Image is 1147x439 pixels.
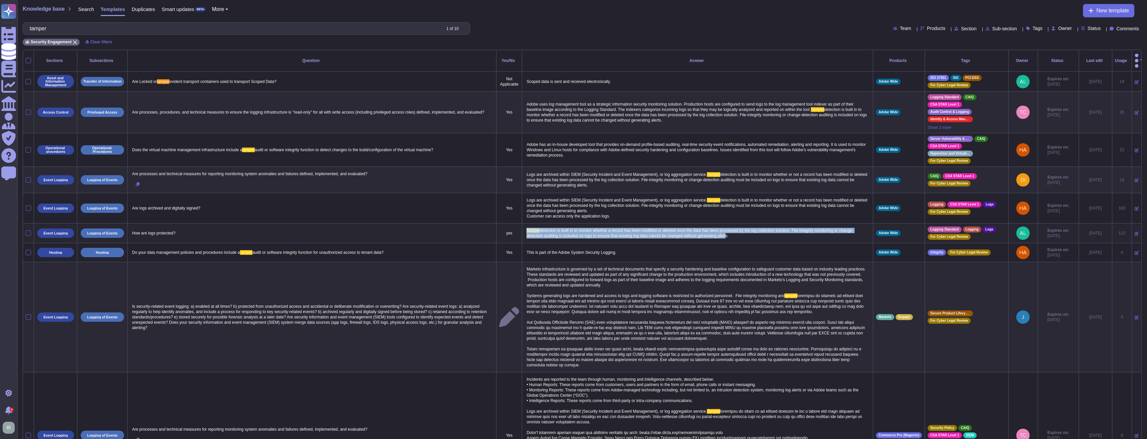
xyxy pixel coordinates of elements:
[132,7,155,12] span: Duplicates
[499,250,519,255] p: Yes
[87,315,118,319] p: Logging of Events
[1083,4,1134,17] button: New template
[1115,147,1129,153] div: 23
[707,172,720,177] span: Tamper
[879,80,898,83] span: Adobe Wide
[1047,317,1069,322] span: [DATE]
[930,426,954,430] span: Security Policy
[986,203,994,206] span: Logs
[252,250,384,255] span: audit or software integrity function for unauthorized access to tenant data?
[1047,208,1069,214] span: [DATE]
[80,59,125,63] div: Subsections
[879,434,919,437] span: Commerce Pro (Magento)
[130,170,493,178] p: Are processes and technical measures for reporting monitoring system anomalies and failures defin...
[212,7,224,12] span: More
[499,433,519,438] p: Yes
[44,207,68,210] p: Event Logging
[526,228,540,233] span: Tamper
[1047,112,1069,118] span: [DATE]
[3,422,15,434] img: user
[499,230,519,236] p: yes
[526,198,868,219] span: detection is built in to monitor whether or not a record has been modified or deleted once the da...
[525,77,870,86] p: Scoped data is sent and received electronically.
[930,76,946,80] span: ISO 27001
[499,206,519,211] p: Yes
[707,198,720,203] span: Tamper
[90,40,112,44] span: Clear filters
[446,27,459,31] div: 1 of 10
[1115,314,1129,320] div: 0
[240,250,252,255] span: tamper
[930,84,968,87] span: For Cyber Legal Review
[900,26,911,31] span: Team
[40,146,72,153] p: Operational procedures
[879,111,898,114] span: Adobe Wide
[1047,228,1069,233] span: Expires on:
[1016,143,1030,157] img: user
[879,231,898,235] span: Adobe Wide
[898,315,910,319] span: Engage
[1047,107,1069,112] span: Expires on:
[965,76,979,80] span: PCI-DSS
[83,80,122,83] p: Transfer of Information
[1115,79,1129,84] div: 14
[44,315,68,319] p: Event Logging
[499,76,519,87] p: Not Applicable
[130,108,493,117] p: Are processes, procedures, and technical measures to ensure the logging infrastructure is "read-o...
[1047,233,1069,238] span: [DATE]
[930,137,970,141] span: Server Vulnerability & Hardening
[930,235,968,238] span: For Cyber Legal Review
[130,204,493,213] p: Are logs archived and digitally signed?
[1033,26,1043,31] span: Tags
[927,26,945,31] span: Products
[499,59,519,63] div: Yes/No
[44,178,68,182] p: Event Logging
[130,59,493,63] div: Question
[930,312,970,315] span: Secure Product Lifecycle Standard
[242,148,254,152] span: tamper
[879,178,898,182] span: Adobe Wide
[87,111,117,114] p: Privileged Access
[928,125,1006,130] span: Show 2 more
[1047,180,1069,185] span: [DATE]
[132,148,242,152] span: Does the virtual machine management infrastructure include a
[1096,8,1129,13] span: New template
[1115,59,1129,63] div: Usage
[930,434,959,437] span: CSA STAR Level 1
[950,251,988,254] span: For Cyber Legal Review
[31,40,72,44] span: Security Engagement
[40,76,72,87] p: Asset and Information Management
[992,26,1017,31] span: Sub-section
[945,175,974,178] span: CSA STAR Level 1
[526,228,853,238] span: detection is built in to monitor whether a record has been modified or deleted once the data has ...
[101,7,125,12] span: Templates
[1082,79,1109,84] div: [DATE]
[130,302,493,332] p: Is security-related event logging: a) enabled at all times? b) protected from unauthorized access...
[1115,433,1129,438] div: 0
[1047,247,1069,252] span: Expires on:
[499,147,519,153] p: Yes
[1047,76,1069,82] span: Expires on:
[526,172,868,188] span: detection is built in to monitor whether or not a record has been modified or deleted once the da...
[950,203,979,206] span: CSA STAR Level 1
[1,420,19,435] button: user
[876,59,922,63] div: Products
[157,79,169,84] span: tamper
[83,146,122,153] p: Operational Procedures
[930,251,943,254] span: integrity
[499,177,519,183] p: Yes
[879,315,891,319] span: Marketo
[499,110,519,115] p: Yes
[43,111,68,114] p: Access Control
[1047,82,1069,87] span: [DATE]
[1047,312,1069,317] span: Expires on:
[195,7,205,11] div: BETA
[87,434,118,437] p: Logging of Events
[87,178,118,182] p: Logging of Events
[930,319,968,322] span: For Cyber Legal Review
[1116,26,1139,31] span: Comments
[953,76,959,80] span: SIG
[1041,59,1076,63] div: Status
[930,159,968,163] span: For Cyber Legal Review
[1115,206,1129,211] div: 183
